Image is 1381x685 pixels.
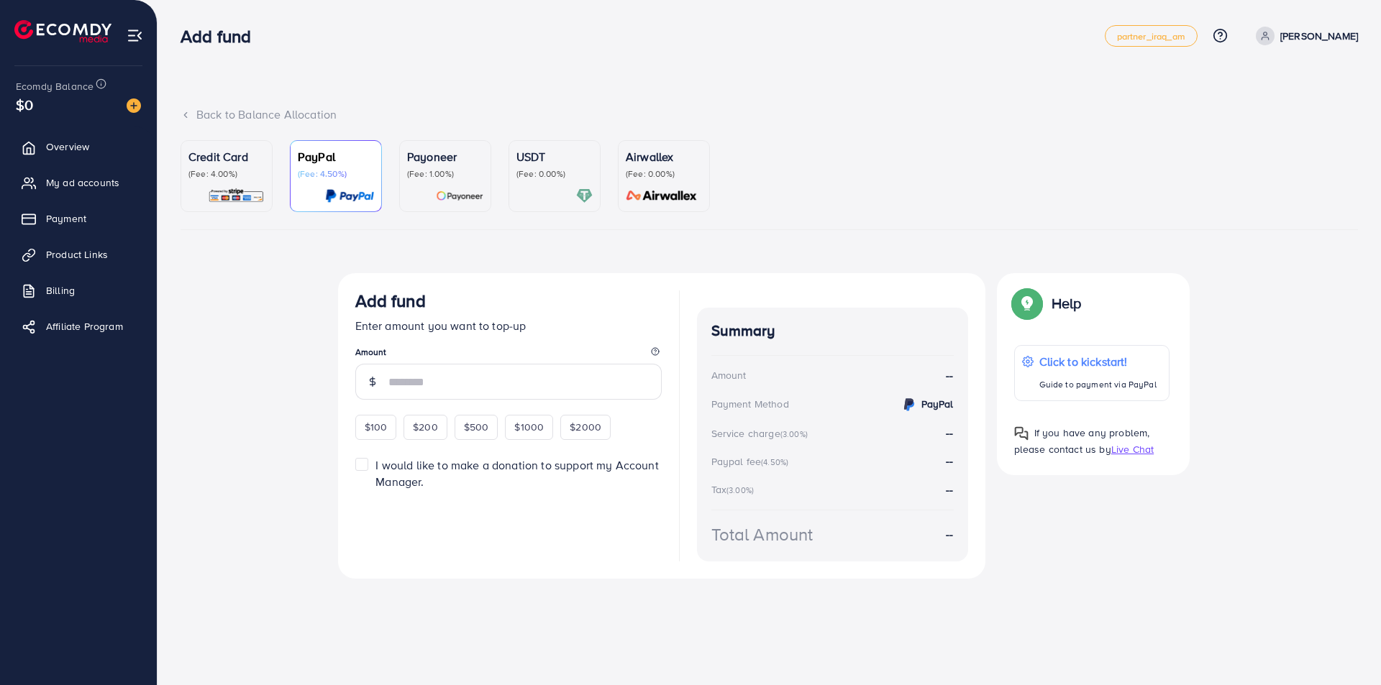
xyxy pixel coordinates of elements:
p: Guide to payment via PayPal [1039,376,1157,393]
strong: -- [946,482,953,497]
strong: PayPal [921,397,954,411]
a: [PERSON_NAME] [1250,27,1358,45]
img: image [127,98,141,113]
span: I would like to make a donation to support my Account Manager. [375,457,658,489]
h4: Summary [711,322,954,340]
small: (3.00%) [780,428,808,440]
p: [PERSON_NAME] [1280,27,1358,45]
small: (4.50%) [761,456,788,468]
span: Overview [46,139,89,154]
span: Product Links [46,247,108,262]
a: Overview [11,132,146,161]
div: Amount [711,368,747,382]
img: card [208,188,265,204]
p: Credit Card [188,148,265,165]
span: Billing [46,283,75,298]
p: Airwallex [626,148,702,165]
img: logo [14,20,111,42]
img: menu [127,27,143,44]
p: (Fee: 4.00%) [188,168,265,180]
a: Affiliate Program [11,312,146,341]
strong: -- [946,453,953,469]
a: Product Links [11,240,146,269]
div: Payment Method [711,397,789,411]
p: (Fee: 0.00%) [516,168,593,180]
span: partner_iraq_am [1117,32,1185,41]
div: Service charge [711,426,812,441]
span: $500 [464,420,489,434]
div: Back to Balance Allocation [181,106,1358,123]
img: Popup guide [1014,426,1029,441]
img: credit [901,396,918,413]
a: partner_iraq_am [1105,25,1198,47]
strong: -- [946,526,953,543]
div: Tax [711,482,759,497]
strong: -- [946,367,953,384]
span: If you have any problem, please contact us by [1014,426,1150,456]
p: Click to kickstart! [1039,353,1157,370]
p: (Fee: 0.00%) [626,168,702,180]
h3: Add fund [181,26,263,47]
img: card [325,188,374,204]
strong: -- [946,425,953,441]
a: Billing [11,276,146,305]
span: $200 [413,420,438,434]
img: card [621,188,702,204]
span: Live Chat [1111,442,1154,456]
a: My ad accounts [11,168,146,197]
p: Payoneer [407,148,483,165]
p: Help [1052,295,1082,312]
p: PayPal [298,148,374,165]
span: Payment [46,211,86,226]
p: Enter amount you want to top-up [355,317,662,334]
span: $100 [365,420,388,434]
span: My ad accounts [46,175,119,190]
span: $0 [16,94,33,115]
img: card [436,188,483,204]
small: (3.00%) [726,484,754,496]
span: Ecomdy Balance [16,79,94,93]
span: Affiliate Program [46,319,123,334]
p: USDT [516,148,593,165]
span: $2000 [570,420,601,434]
a: Payment [11,204,146,233]
img: Popup guide [1014,290,1040,316]
p: (Fee: 1.00%) [407,168,483,180]
div: Paypal fee [711,454,793,469]
img: card [576,188,593,204]
legend: Amount [355,346,662,364]
div: Total Amount [711,522,813,547]
h3: Add fund [355,290,426,311]
p: (Fee: 4.50%) [298,168,374,180]
span: $1000 [514,420,544,434]
iframe: Chat [1320,620,1370,674]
